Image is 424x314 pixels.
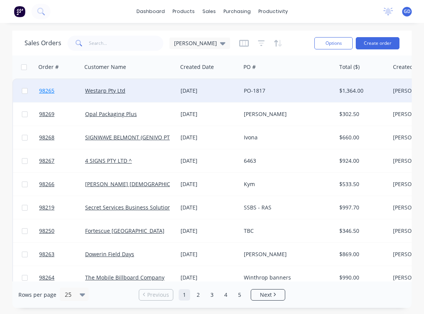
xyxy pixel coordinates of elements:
div: $302.50 [339,110,384,118]
a: 98269 [39,103,85,126]
a: Westarp Pty Ltd [85,87,125,94]
div: $533.50 [339,180,384,188]
span: 98267 [39,157,54,165]
div: [DATE] [181,274,238,281]
div: [DATE] [181,87,238,95]
span: 98265 [39,87,54,95]
div: [DATE] [181,180,238,188]
a: Secret Services Business Solutions* [85,204,177,211]
span: 98266 [39,180,54,188]
a: Page 3 [206,289,218,301]
div: $990.00 [339,274,384,281]
span: 98269 [39,110,54,118]
div: Total ($) [339,63,360,71]
img: Factory [14,6,25,17]
a: Previous page [139,291,173,299]
a: Page 5 [234,289,245,301]
span: 98263 [39,250,54,258]
div: $346.50 [339,227,384,235]
div: Customer Name [84,63,126,71]
div: productivity [255,6,292,17]
div: SSBS - RAS [244,204,329,211]
a: 98265 [39,79,85,102]
div: Ivona [244,134,329,141]
input: Search... [89,36,164,51]
div: [DATE] [181,157,238,165]
a: 98250 [39,219,85,242]
div: PO # [243,63,256,71]
div: $1,364.00 [339,87,384,95]
a: 98219 [39,196,85,219]
a: Dowerin Field Days [85,250,134,258]
span: GD [404,8,411,15]
span: 98264 [39,274,54,281]
a: Page 1 is your current page [179,289,190,301]
div: PO-1817 [244,87,329,95]
a: 98263 [39,243,85,266]
a: Fortescue [GEOGRAPHIC_DATA] [85,227,164,234]
h1: Sales Orders [25,39,61,47]
a: Page 2 [192,289,204,301]
a: SIGNWAVE BELMONT (GENIVO PTY LTD T/AS) ^ [85,134,203,141]
a: [PERSON_NAME] [DEMOGRAPHIC_DATA] COMMUNITY SCHOOL* [85,180,248,188]
button: Create order [356,37,399,49]
div: sales [199,6,220,17]
span: 98268 [39,134,54,141]
span: 98219 [39,204,54,211]
div: products [169,6,199,17]
div: $660.00 [339,134,384,141]
div: TBC [244,227,329,235]
a: dashboard [133,6,169,17]
span: [PERSON_NAME] [174,39,217,47]
div: Order # [38,63,59,71]
div: $997.70 [339,204,384,211]
a: Opal Packaging Plus [85,110,137,118]
div: Created By [393,63,421,71]
div: [PERSON_NAME] [244,110,329,118]
div: Kym [244,180,329,188]
a: 4 SIGNS PTY LTD ^ [85,157,132,164]
span: Rows per page [18,291,56,299]
div: Winthrop banners [244,274,329,281]
a: Page 4 [220,289,232,301]
div: [PERSON_NAME] [244,250,329,258]
div: [DATE] [181,134,238,141]
div: Created Date [180,63,214,71]
a: 98264 [39,266,85,289]
span: Previous [147,291,169,299]
span: 98250 [39,227,54,235]
a: Next page [251,291,285,299]
ul: Pagination [136,289,288,301]
div: [DATE] [181,110,238,118]
a: The Mobile Billboard Company [85,274,164,281]
div: $924.00 [339,157,384,165]
a: 98268 [39,126,85,149]
span: Next [260,291,272,299]
div: [DATE] [181,227,238,235]
div: 6463 [244,157,329,165]
a: 98267 [39,149,85,172]
div: [DATE] [181,250,238,258]
div: $869.00 [339,250,384,258]
div: purchasing [220,6,255,17]
a: 98266 [39,173,85,196]
div: [DATE] [181,204,238,211]
button: Options [314,37,353,49]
